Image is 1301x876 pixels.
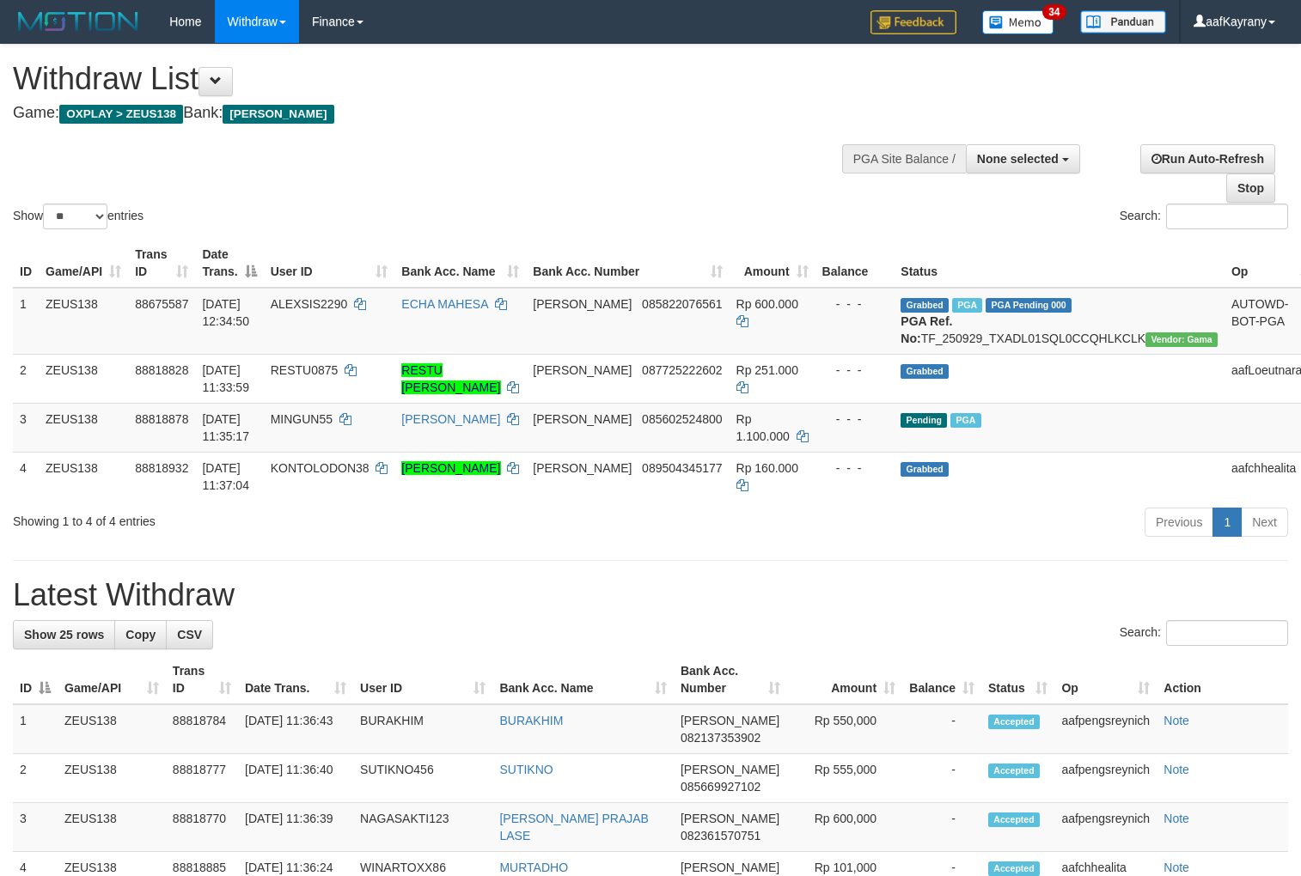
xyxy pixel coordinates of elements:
span: Accepted [988,861,1040,876]
span: RESTU0875 [271,363,339,377]
th: Trans ID: activate to sort column ascending [128,239,195,288]
a: [PERSON_NAME] [401,461,500,475]
a: BURAKHIM [499,714,563,727]
td: 1 [13,288,39,355]
span: 88675587 [135,297,188,311]
th: Date Trans.: activate to sort column ascending [238,655,353,704]
a: 1 [1212,508,1242,537]
h1: Withdraw List [13,62,850,96]
td: 3 [13,403,39,452]
span: Grabbed [901,298,949,313]
th: ID [13,239,39,288]
span: KONTOLODON38 [271,461,370,475]
a: Note [1164,763,1189,776]
span: OXPLAY > ZEUS138 [59,105,183,124]
a: Note [1164,861,1189,874]
span: [PERSON_NAME] [681,861,779,874]
span: [PERSON_NAME] [533,297,632,311]
a: Run Auto-Refresh [1140,144,1275,173]
span: [PERSON_NAME] [223,105,333,124]
td: 88818777 [166,754,238,803]
th: Game/API: activate to sort column ascending [39,239,128,288]
span: [DATE] 11:37:04 [202,461,249,492]
td: aafpengsreynich [1054,704,1157,754]
a: [PERSON_NAME] [401,412,500,426]
th: Status: activate to sort column ascending [981,655,1054,704]
span: [PERSON_NAME] [533,461,632,475]
th: Action [1157,655,1288,704]
span: 88818932 [135,461,188,475]
a: Previous [1145,508,1213,537]
b: PGA Ref. No: [901,314,952,345]
td: [DATE] 11:36:43 [238,704,353,754]
td: ZEUS138 [58,754,166,803]
th: Amount: activate to sort column ascending [787,655,902,704]
td: TF_250929_TXADL01SQL0CCQHLKCLK [894,288,1225,355]
span: Copy [125,628,156,642]
a: MURTADHO [499,861,568,874]
td: - [902,704,981,754]
label: Search: [1120,204,1288,229]
h4: Game: Bank: [13,105,850,122]
h1: Latest Withdraw [13,578,1288,612]
div: - - - [822,459,888,477]
td: 2 [13,754,58,803]
span: None selected [977,152,1059,166]
button: None selected [966,144,1080,173]
span: [DATE] 11:35:17 [202,412,249,443]
span: [DATE] 12:34:50 [202,297,249,328]
input: Search: [1166,204,1288,229]
td: SUTIKNO456 [353,754,492,803]
span: Marked by aafpengsreynich [950,413,980,428]
th: Status [894,239,1225,288]
td: ZEUS138 [39,354,128,403]
th: Bank Acc. Name: activate to sort column ascending [394,239,526,288]
td: BURAKHIM [353,704,492,754]
span: 88818878 [135,412,188,426]
td: Rp 600,000 [787,803,902,852]
span: Accepted [988,763,1040,778]
td: ZEUS138 [58,704,166,754]
th: Bank Acc. Name: activate to sort column ascending [492,655,674,704]
select: Showentries [43,204,107,229]
a: RESTU [PERSON_NAME] [401,363,500,394]
th: Game/API: activate to sort column ascending [58,655,166,704]
span: Copy 087725222602 to clipboard [642,363,722,377]
th: Bank Acc. Number: activate to sort column ascending [526,239,729,288]
span: Rp 160.000 [736,461,798,475]
span: [PERSON_NAME] [681,812,779,825]
td: - [902,754,981,803]
span: Copy 082361570751 to clipboard [681,829,760,843]
th: Bank Acc. Number: activate to sort column ascending [674,655,787,704]
span: PGA Pending [986,298,1072,313]
span: Accepted [988,715,1040,729]
th: Op: activate to sort column ascending [1054,655,1157,704]
span: Show 25 rows [24,628,104,642]
a: Show 25 rows [13,620,115,649]
span: Rp 251.000 [736,363,798,377]
span: Rp 600.000 [736,297,798,311]
td: 3 [13,803,58,852]
td: 88818770 [166,803,238,852]
th: ID: activate to sort column descending [13,655,58,704]
a: ECHA MAHESA [401,297,487,311]
a: Note [1164,714,1189,727]
span: [PERSON_NAME] [681,763,779,776]
input: Search: [1166,620,1288,646]
img: panduan.png [1080,10,1166,33]
a: CSV [166,620,213,649]
img: Button%20Memo.svg [982,10,1054,34]
span: Pending [901,413,947,428]
td: [DATE] 11:36:39 [238,803,353,852]
td: Rp 555,000 [787,754,902,803]
span: Copy 085669927102 to clipboard [681,780,760,794]
div: - - - [822,295,888,313]
span: ALEXSIS2290 [271,297,348,311]
div: Showing 1 to 4 of 4 entries [13,506,529,530]
td: 1 [13,704,58,754]
img: MOTION_logo.png [13,9,144,34]
span: MINGUN55 [271,412,333,426]
th: User ID: activate to sort column ascending [264,239,395,288]
th: Date Trans.: activate to sort column descending [195,239,263,288]
td: 4 [13,452,39,501]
